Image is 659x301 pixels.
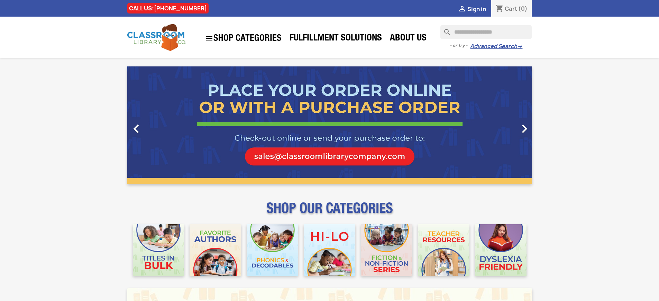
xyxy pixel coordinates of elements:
img: CLC_Teacher_Resources_Mobile.jpg [418,224,469,276]
span: (0) [518,5,528,12]
a: Advanced Search→ [470,43,522,50]
ul: Carousel container [127,66,532,184]
i:  [128,120,145,137]
a: About Us [386,32,430,46]
i: search [440,25,449,34]
img: CLC_Dyslexia_Mobile.jpg [475,224,527,276]
i:  [205,34,213,43]
img: CLC_Fiction_Nonfiction_Mobile.jpg [361,224,412,276]
i:  [458,5,466,13]
img: CLC_Favorite_Authors_Mobile.jpg [190,224,241,276]
a:  Sign in [458,5,486,13]
input: Search [440,25,532,39]
p: SHOP OUR CATEGORIES [127,206,532,219]
img: CLC_HiLo_Mobile.jpg [304,224,355,276]
img: Classroom Library Company [127,24,186,51]
div: CALL US: [127,3,209,13]
a: [PHONE_NUMBER] [154,4,207,12]
a: SHOP CATEGORIES [202,31,285,46]
span: Sign in [467,5,486,13]
span: → [517,43,522,50]
i:  [516,120,533,137]
i: shopping_cart [495,5,504,13]
a: Next [471,66,532,184]
span: - or try - [450,42,470,49]
a: Fulfillment Solutions [286,32,385,46]
span: Cart [505,5,517,12]
a: Previous [127,66,188,184]
img: CLC_Phonics_And_Decodables_Mobile.jpg [247,224,298,276]
img: CLC_Bulk_Mobile.jpg [133,224,184,276]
